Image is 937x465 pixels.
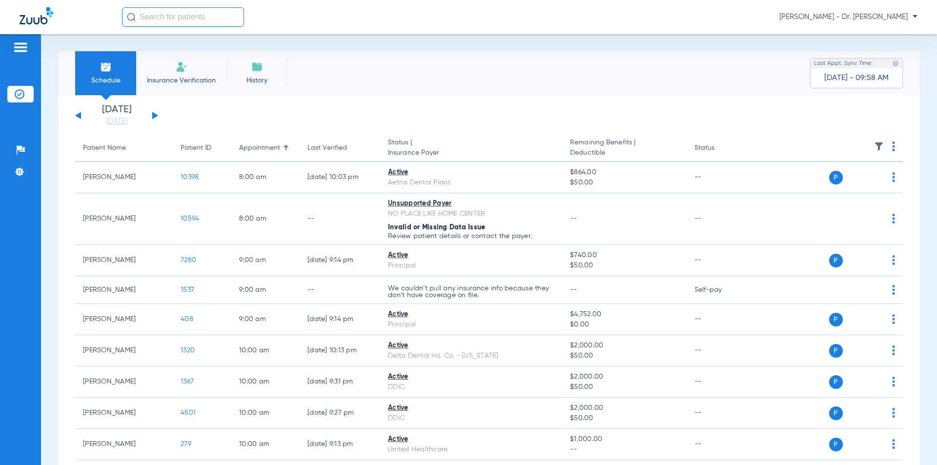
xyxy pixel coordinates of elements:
td: -- [300,193,380,245]
span: $740.00 [570,250,678,261]
td: -- [687,398,753,429]
td: [PERSON_NAME] [75,398,173,429]
img: Search Icon [127,13,136,21]
div: Active [388,250,554,261]
div: Patient ID [181,143,211,153]
td: 10:00 AM [231,366,300,398]
img: group-dot-blue.svg [892,142,895,151]
span: 10398 [181,174,199,181]
img: group-dot-blue.svg [892,345,895,355]
div: DDIC [388,382,554,392]
td: [DATE] 9:13 PM [300,429,380,460]
td: 9:00 AM [231,276,300,304]
span: P [829,254,843,267]
div: United Healthcare [388,445,554,455]
span: 1367 [181,378,194,385]
td: -- [687,245,753,276]
td: [PERSON_NAME] [75,335,173,366]
div: Patient Name [83,143,165,153]
td: [DATE] 9:14 PM [300,304,380,335]
img: group-dot-blue.svg [892,172,895,182]
span: P [829,438,843,451]
span: Schedule [82,76,129,85]
div: Delta Dental Ins. Co. - [US_STATE] [388,351,554,361]
span: $2,000.00 [570,372,678,382]
p: Review patient details or contact the payer. [388,233,554,240]
div: Principal [388,261,554,271]
th: Remaining Benefits | [562,135,686,162]
span: $2,000.00 [570,403,678,413]
span: Invalid or Missing Data Issue [388,224,485,231]
span: P [829,344,843,358]
td: -- [687,162,753,193]
td: [PERSON_NAME] [75,193,173,245]
td: [PERSON_NAME] [75,429,173,460]
td: -- [300,276,380,304]
span: $1,000.00 [570,434,678,445]
div: Active [388,309,554,320]
div: Last Verified [307,143,347,153]
span: 1320 [181,347,195,354]
span: -- [570,286,577,293]
span: -- [570,215,577,222]
img: group-dot-blue.svg [892,408,895,418]
span: History [234,76,280,85]
td: [PERSON_NAME] [75,366,173,398]
div: Appointment [239,143,280,153]
td: 10:00 AM [231,429,300,460]
img: filter.svg [874,142,884,151]
iframe: Chat Widget [888,418,937,465]
span: $0.00 [570,320,678,330]
span: P [829,375,843,389]
td: 8:00 AM [231,193,300,245]
td: [PERSON_NAME] [75,276,173,304]
img: Zuub Logo [20,7,53,24]
span: Last Appt. Sync Time: [814,59,873,68]
td: [DATE] 10:13 PM [300,335,380,366]
td: -- [687,429,753,460]
span: Insurance Verification [143,76,219,85]
a: [DATE] [87,117,146,126]
div: Patient Name [83,143,126,153]
div: NO PLACE LIKE HOME CENTER [388,209,554,219]
td: 8:00 AM [231,162,300,193]
th: Status [687,135,753,162]
span: $50.00 [570,261,678,271]
td: -- [687,304,753,335]
div: Active [388,341,554,351]
td: [DATE] 9:31 PM [300,366,380,398]
td: 9:00 AM [231,304,300,335]
td: [DATE] 9:14 PM [300,245,380,276]
span: 279 [181,441,191,447]
div: Active [388,434,554,445]
th: Status | [380,135,562,162]
li: [DATE] [87,105,146,126]
div: Appointment [239,143,292,153]
span: 4501 [181,409,196,416]
div: Unsupported Payer [388,199,554,209]
td: [PERSON_NAME] [75,304,173,335]
span: $50.00 [570,382,678,392]
input: Search for patients [122,7,244,27]
span: P [829,406,843,420]
img: last sync help info [892,60,899,67]
img: group-dot-blue.svg [892,377,895,386]
span: $4,752.00 [570,309,678,320]
img: group-dot-blue.svg [892,214,895,223]
td: -- [687,335,753,366]
span: $50.00 [570,351,678,361]
div: DDIC [388,413,554,424]
span: Insurance Payer [388,148,554,158]
div: Active [388,167,554,178]
span: P [829,313,843,326]
div: Aetna Dental Plans [388,178,554,188]
span: 1537 [181,286,194,293]
img: group-dot-blue.svg [892,255,895,265]
div: Last Verified [307,143,372,153]
span: 10594 [181,215,199,222]
span: [DATE] - 09:58 AM [824,73,889,83]
span: Deductible [570,148,678,158]
span: 7280 [181,257,196,263]
td: 10:00 AM [231,398,300,429]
